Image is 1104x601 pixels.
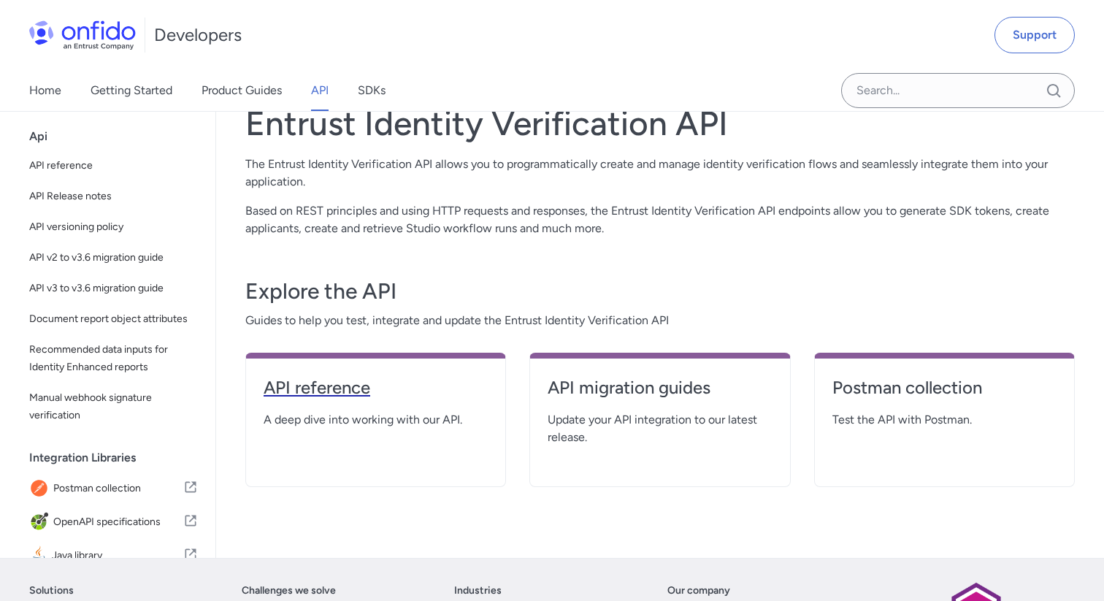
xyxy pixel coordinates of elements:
span: OpenAPI specifications [53,512,183,532]
span: API reference [29,157,198,175]
span: Java library [52,546,183,566]
h3: Explore the API [245,277,1075,306]
a: Home [29,70,61,111]
a: API reference [23,151,204,180]
a: Postman collection [832,376,1057,411]
a: API reference [264,376,488,411]
a: API v2 to v3.6 migration guide [23,243,204,272]
span: API v3 to v3.6 migration guide [29,280,198,297]
span: Test the API with Postman. [832,411,1057,429]
p: The Entrust Identity Verification API allows you to programmatically create and manage identity v... [245,156,1075,191]
h4: Postman collection [832,376,1057,399]
img: IconPostman collection [29,478,53,499]
span: Update your API integration to our latest release. [548,411,772,446]
span: A deep dive into working with our API. [264,411,488,429]
a: SDKs [358,70,386,111]
a: Support [994,17,1075,53]
p: Based on REST principles and using HTTP requests and responses, the Entrust Identity Verification... [245,202,1075,237]
input: Onfido search input field [841,73,1075,108]
div: Integration Libraries [29,443,210,472]
span: Document report object attributes [29,310,198,328]
a: API [311,70,329,111]
h4: API reference [264,376,488,399]
a: API migration guides [548,376,772,411]
a: API versioning policy [23,213,204,242]
a: Challenges we solve [242,582,336,600]
span: Manual webhook signature verification [29,389,198,424]
a: Product Guides [202,70,282,111]
span: API Release notes [29,188,198,205]
img: Onfido Logo [29,20,136,50]
img: IconOpenAPI specifications [29,512,53,532]
img: IconJava library [29,546,52,566]
span: API v2 to v3.6 migration guide [29,249,198,267]
a: Document report object attributes [23,305,204,334]
h1: Entrust Identity Verification API [245,103,1075,144]
a: Recommended data inputs for Identity Enhanced reports [23,335,204,382]
a: Our company [667,582,730,600]
a: API Release notes [23,182,204,211]
div: Api [29,122,210,151]
span: Guides to help you test, integrate and update the Entrust Identity Verification API [245,312,1075,329]
span: Recommended data inputs for Identity Enhanced reports [29,341,198,376]
a: Manual webhook signature verification [23,383,204,430]
a: IconPostman collectionPostman collection [23,472,204,505]
a: IconJava libraryJava library [23,540,204,572]
h4: API migration guides [548,376,772,399]
span: Postman collection [53,478,183,499]
a: Solutions [29,582,74,600]
h1: Developers [154,23,242,47]
a: IconOpenAPI specificationsOpenAPI specifications [23,506,204,538]
span: API versioning policy [29,218,198,236]
a: Industries [454,582,502,600]
a: API v3 to v3.6 migration guide [23,274,204,303]
a: Getting Started [91,70,172,111]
